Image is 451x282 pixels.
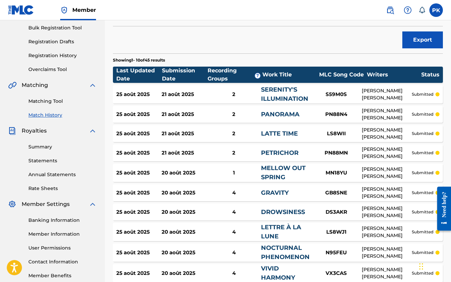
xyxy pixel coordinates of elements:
div: [PERSON_NAME] [PERSON_NAME] [362,266,412,280]
div: 20 août 2025 [162,169,207,177]
div: DS3AKR [311,208,362,216]
a: MELLOW OUT SPRING [261,164,306,181]
a: PANORAMA [261,111,300,118]
img: help [404,6,412,14]
a: Match History [28,112,97,119]
div: Submission Date [162,67,208,83]
a: Registration History [28,52,97,59]
div: 25 août 2025 [116,130,162,138]
span: Matching [22,81,48,89]
a: Public Search [383,3,397,17]
div: Recording Groups [208,67,262,83]
img: expand [89,200,97,208]
p: submitted [412,170,433,176]
span: Royalties [22,127,47,135]
a: Statements [28,157,97,164]
div: 20 août 2025 [162,228,207,236]
div: Last Updated Date [116,67,162,83]
a: Contact Information [28,258,97,265]
div: LS8WII [311,130,362,138]
span: Member Settings [22,200,70,208]
div: Widget de chat [417,250,451,282]
img: Member Settings [8,200,16,208]
a: VIVID HARMONY [261,265,295,281]
a: Overclaims Tool [28,66,97,73]
div: 21 août 2025 [162,111,207,118]
img: Matching [8,81,17,89]
div: 25 août 2025 [116,269,162,277]
a: Member Information [28,231,97,238]
div: [PERSON_NAME] [PERSON_NAME] [362,87,412,101]
div: LS8WJ1 [311,228,362,236]
a: Annual Statements [28,171,97,178]
div: 2 [207,111,261,118]
div: Help [401,3,414,17]
a: SERENITY'S ILLUMINATION [261,86,308,102]
div: 4 [207,208,261,216]
div: [PERSON_NAME] [PERSON_NAME] [362,146,412,160]
div: MLC Song Code [316,71,367,79]
div: [PERSON_NAME] [PERSON_NAME] [362,225,412,239]
div: PN88N4 [311,111,362,118]
div: MN18YU [311,169,362,177]
div: 2 [207,91,261,98]
a: Bulk Registration Tool [28,24,97,31]
div: Glisser [419,256,423,277]
div: 25 août 2025 [116,208,162,216]
div: Work Title [262,71,316,79]
div: [PERSON_NAME] [PERSON_NAME] [362,186,412,200]
div: 2 [207,130,261,138]
div: User Menu [429,3,443,17]
div: 25 août 2025 [116,91,162,98]
p: Showing 1 - 10 of 45 results [113,57,165,63]
iframe: Resource Center [432,181,451,237]
img: Royalties [8,127,16,135]
div: Notifications [419,7,425,14]
a: Rate Sheets [28,185,97,192]
span: Member [72,6,96,14]
a: Member Benefits [28,272,97,279]
div: 20 août 2025 [162,189,207,197]
div: 21 août 2025 [162,91,207,98]
img: search [386,6,394,14]
p: submitted [412,131,433,137]
p: submitted [412,270,433,276]
div: [PERSON_NAME] [PERSON_NAME] [362,107,412,121]
img: Top Rightsholder [60,6,68,14]
div: 21 août 2025 [162,130,207,138]
p: submitted [412,229,433,235]
a: DROWSINESS [261,208,305,216]
div: 4 [207,228,261,236]
div: VX3CAS [311,269,362,277]
p: submitted [412,111,433,117]
div: N95FEU [311,249,362,257]
div: Writers [367,71,421,79]
a: LETTRE À LA LUNE [261,224,301,240]
div: 20 août 2025 [162,208,207,216]
iframe: Chat Widget [417,250,451,282]
p: submitted [412,250,433,256]
a: NOCTURNAL PHENOMENON [261,244,310,261]
div: 25 août 2025 [116,228,162,236]
div: 25 août 2025 [116,149,162,157]
div: 25 août 2025 [116,111,162,118]
a: Summary [28,143,97,150]
a: User Permissions [28,244,97,252]
div: 1 [207,169,261,177]
a: PETRICHOR [261,149,299,157]
span: ? [255,73,260,78]
div: 4 [207,249,261,257]
div: Status [421,71,440,79]
p: submitted [412,209,433,215]
div: 25 août 2025 [116,249,162,257]
div: 20 août 2025 [162,269,207,277]
button: Export [402,31,443,48]
a: GRAVITY [261,189,289,196]
div: 4 [207,269,261,277]
div: 25 août 2025 [116,189,162,197]
a: Banking Information [28,217,97,224]
img: MLC Logo [8,5,34,15]
div: S59M0S [311,91,362,98]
